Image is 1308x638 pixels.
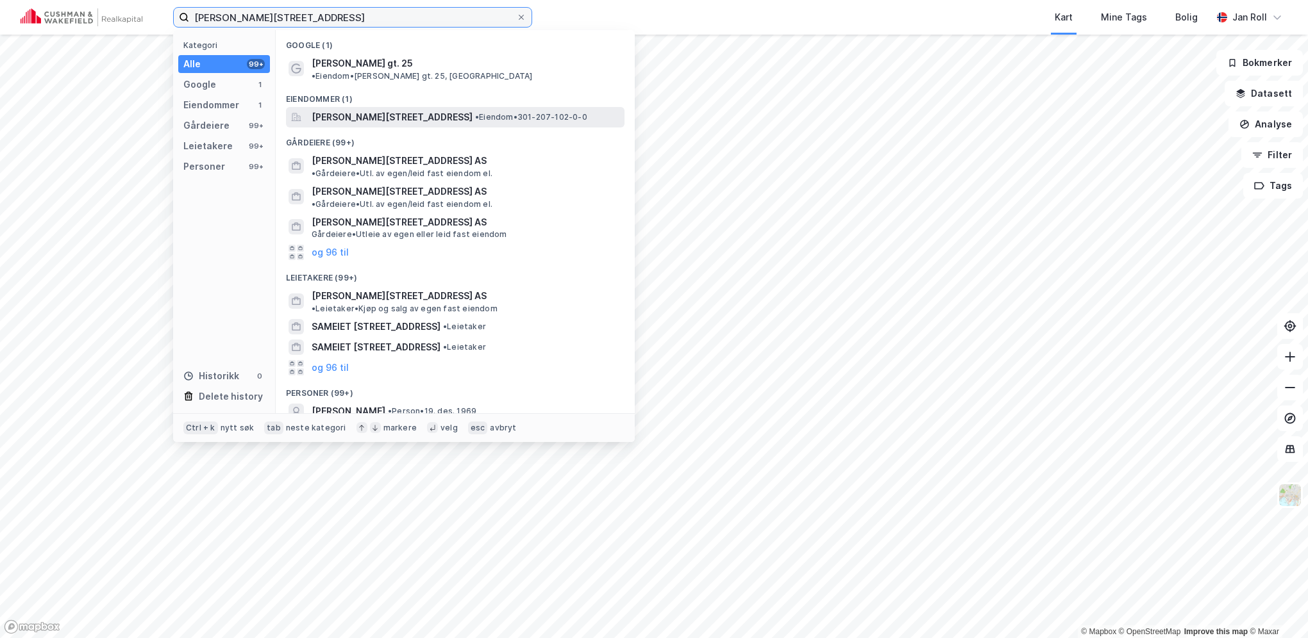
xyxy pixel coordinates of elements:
span: • [443,322,447,331]
span: Gårdeiere • Utl. av egen/leid fast eiendom el. [312,199,492,209]
button: Bokmerker [1216,50,1303,76]
div: Jan Roll [1232,10,1267,25]
button: Analyse [1228,111,1303,137]
span: Eiendom • 301-207-102-0-0 [475,112,587,122]
div: Leietakere [183,138,233,154]
div: Leietakere (99+) [276,263,635,286]
span: [PERSON_NAME][STREET_ADDRESS] AS [312,184,487,199]
span: • [388,406,392,416]
div: tab [264,421,283,434]
span: [PERSON_NAME][STREET_ADDRESS] AS [312,215,619,230]
span: [PERSON_NAME] gt. 25 [312,56,413,71]
div: 99+ [247,59,265,69]
div: neste kategori [286,423,346,433]
button: Filter [1241,142,1303,168]
span: • [475,112,479,122]
div: esc [468,421,488,434]
span: • [312,304,315,313]
div: Gårdeiere (99+) [276,127,635,151]
button: Datasett [1225,81,1303,106]
button: Tags [1243,173,1303,199]
div: Delete history [199,389,263,404]
div: markere [383,423,417,433]
span: SAMEIET [STREET_ADDRESS] [312,339,440,355]
div: 99+ [247,161,265,172]
a: Mapbox [1081,627,1116,636]
div: Google [183,77,216,92]
span: [PERSON_NAME][STREET_ADDRESS] AS [312,288,487,304]
span: [PERSON_NAME][STREET_ADDRESS] [312,110,473,125]
div: Kart [1055,10,1073,25]
span: SAMEIET [STREET_ADDRESS] [312,319,440,334]
button: og 96 til [312,245,349,260]
a: Mapbox homepage [4,619,60,634]
a: OpenStreetMap [1119,627,1181,636]
img: Z [1278,483,1302,507]
div: avbryt [490,423,516,433]
div: velg [440,423,458,433]
span: [PERSON_NAME] [312,404,385,419]
span: Person • 19. des. 1969 [388,406,476,416]
span: Leietaker [443,322,486,332]
a: Improve this map [1184,627,1248,636]
div: Historikk [183,368,239,384]
span: • [443,342,447,352]
div: Kategori [183,40,270,50]
div: 1 [255,100,265,110]
span: Leietaker • Kjøp og salg av egen fast eiendom [312,304,498,314]
button: og 96 til [312,360,349,375]
div: 99+ [247,141,265,151]
span: Leietaker [443,342,486,352]
div: Gårdeiere [183,118,230,133]
div: 0 [255,371,265,381]
span: • [312,168,315,178]
span: Gårdeiere • Utleie av egen eller leid fast eiendom [312,229,507,240]
div: 1 [255,79,265,90]
div: 99+ [247,120,265,131]
div: Mine Tags [1101,10,1147,25]
div: Kontrollprogram for chat [1244,577,1308,638]
span: • [312,199,315,209]
div: Bolig [1175,10,1198,25]
div: Personer (99+) [276,378,635,401]
div: nytt søk [221,423,255,433]
span: Eiendom • [PERSON_NAME] gt. 25, [GEOGRAPHIC_DATA] [312,71,533,81]
img: cushman-wakefield-realkapital-logo.202ea83816669bd177139c58696a8fa1.svg [21,8,142,26]
span: • [312,71,315,81]
div: Eiendommer (1) [276,84,635,107]
div: Ctrl + k [183,421,218,434]
input: Søk på adresse, matrikkel, gårdeiere, leietakere eller personer [189,8,516,27]
iframe: Chat Widget [1244,577,1308,638]
div: Google (1) [276,30,635,53]
div: Eiendommer [183,97,239,113]
span: Gårdeiere • Utl. av egen/leid fast eiendom el. [312,168,492,179]
div: Personer [183,159,225,174]
span: [PERSON_NAME][STREET_ADDRESS] AS [312,153,487,168]
div: Alle [183,56,201,72]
